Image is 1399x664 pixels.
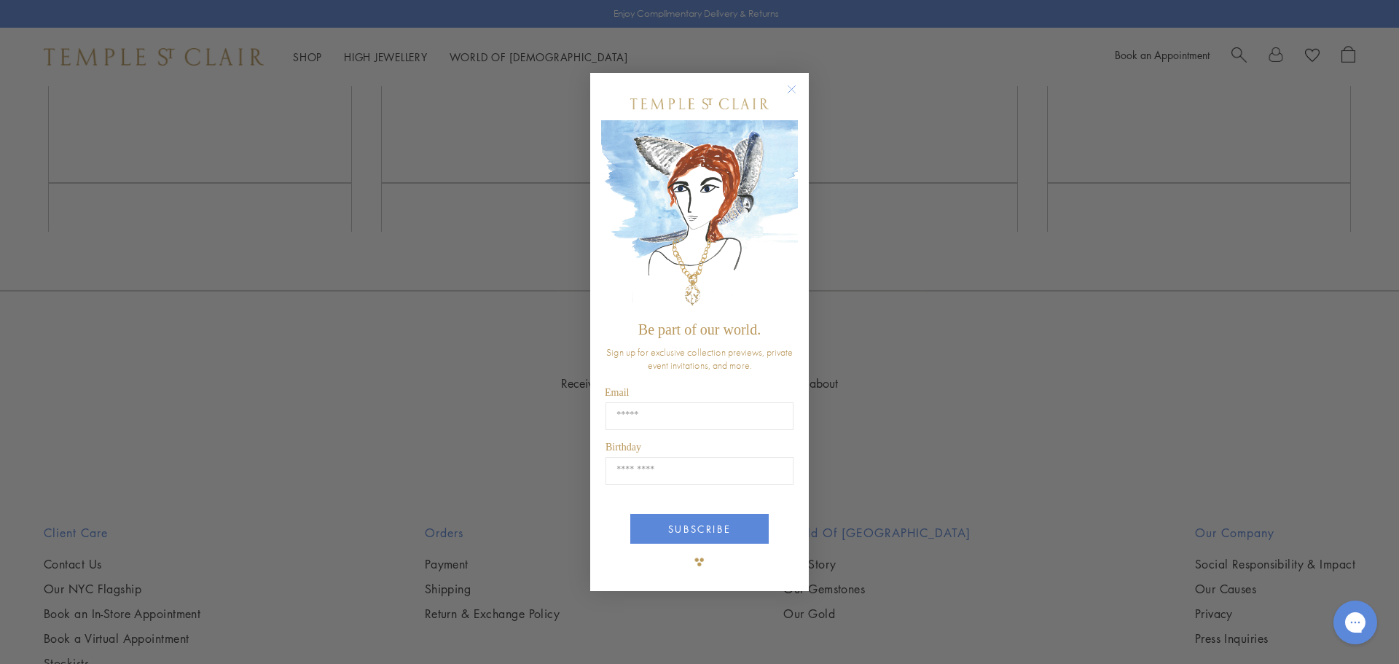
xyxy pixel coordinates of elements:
iframe: Gorgias live chat messenger [1326,595,1384,649]
span: Email [605,387,629,398]
span: Be part of our world. [638,321,761,337]
span: Sign up for exclusive collection previews, private event invitations, and more. [606,345,793,372]
button: Close dialog [790,87,808,106]
button: SUBSCRIBE [630,514,769,544]
img: Temple St. Clair [630,98,769,109]
img: TSC [685,547,714,577]
input: Email [606,402,793,430]
span: Birthday [606,442,641,453]
img: c4a9eb12-d91a-4d4a-8ee0-386386f4f338.jpeg [601,120,798,315]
